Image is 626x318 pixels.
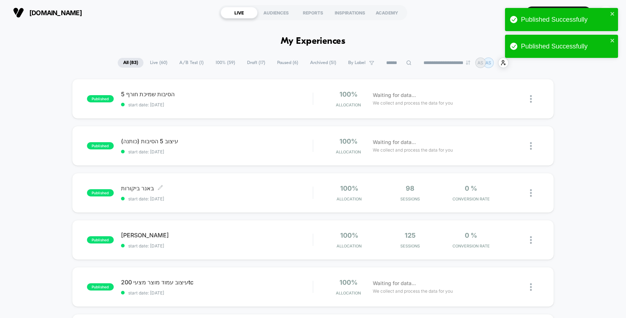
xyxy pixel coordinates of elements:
span: CONVERSION RATE [442,243,500,249]
span: We collect and process the data for you [373,99,453,106]
span: [DOMAIN_NAME] [29,9,82,17]
span: Waiting for data... [373,91,416,99]
span: 100% [339,90,358,98]
span: By Label [348,60,366,65]
span: published [87,189,114,196]
span: published [87,283,114,291]
span: 98 [406,185,414,192]
span: Archived ( 51 ) [305,58,342,68]
span: start date: [DATE] [121,243,313,249]
span: 0 % [465,232,477,239]
span: start date: [DATE] [121,149,313,154]
span: 100% [340,232,358,239]
span: 0 % [465,185,477,192]
img: close [530,236,532,244]
span: 125 [405,232,416,239]
button: [DOMAIN_NAME] [11,7,84,18]
span: Draft ( 17 ) [242,58,271,68]
span: Allocation [337,196,362,202]
div: ACADEMY [368,7,405,18]
span: start date: [DATE] [121,102,313,107]
span: 100% [340,185,358,192]
span: Allocation [336,291,361,296]
img: close [530,283,532,291]
span: [PERSON_NAME] [121,232,313,239]
span: Sessions [381,243,439,249]
span: Sessions [381,196,439,202]
span: Allocation [336,102,361,107]
h1: My Experiences [281,36,346,47]
div: AUDIENCES [258,7,295,18]
button: close [610,11,615,18]
img: Visually logo [13,7,24,18]
img: close [530,95,532,103]
span: All ( 83 ) [118,58,143,68]
img: end [466,60,470,65]
span: We collect and process the data for you [373,288,453,294]
div: Published Successfully [521,16,608,24]
span: published [87,142,114,149]
p: AS [477,60,483,65]
button: AS [597,5,615,20]
div: INSPIRATIONS [331,7,368,18]
span: Waiting for data... [373,138,416,146]
div: AS [599,6,613,20]
span: Allocation [336,149,361,154]
span: published [87,236,114,243]
img: close [530,189,532,197]
span: 100% [339,279,358,286]
span: באנר ביקורות [121,185,313,192]
div: Published Successfully [521,43,608,50]
p: AS [485,60,491,65]
span: עיצוב עמוד מוצר מצעי 200tc [121,279,313,286]
div: REPORTS [295,7,331,18]
span: We collect and process the data for you [373,147,453,153]
span: Live ( 60 ) [145,58,173,68]
span: Paused ( 6 ) [272,58,304,68]
span: עיצוב 5 הסיבות (כותנה) [121,137,313,145]
span: A/B Test ( 1 ) [174,58,209,68]
span: published [87,95,114,102]
span: 5 הסיבות שמיכת חורף [121,90,313,98]
span: start date: [DATE] [121,290,313,296]
span: 100% [339,137,358,145]
span: CONVERSION RATE [442,196,500,202]
div: LIVE [221,7,258,18]
span: Allocation [337,243,362,249]
img: close [530,142,532,150]
span: start date: [DATE] [121,196,313,202]
span: Waiting for data... [373,279,416,287]
button: close [610,38,615,44]
span: 100% ( 59 ) [210,58,241,68]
